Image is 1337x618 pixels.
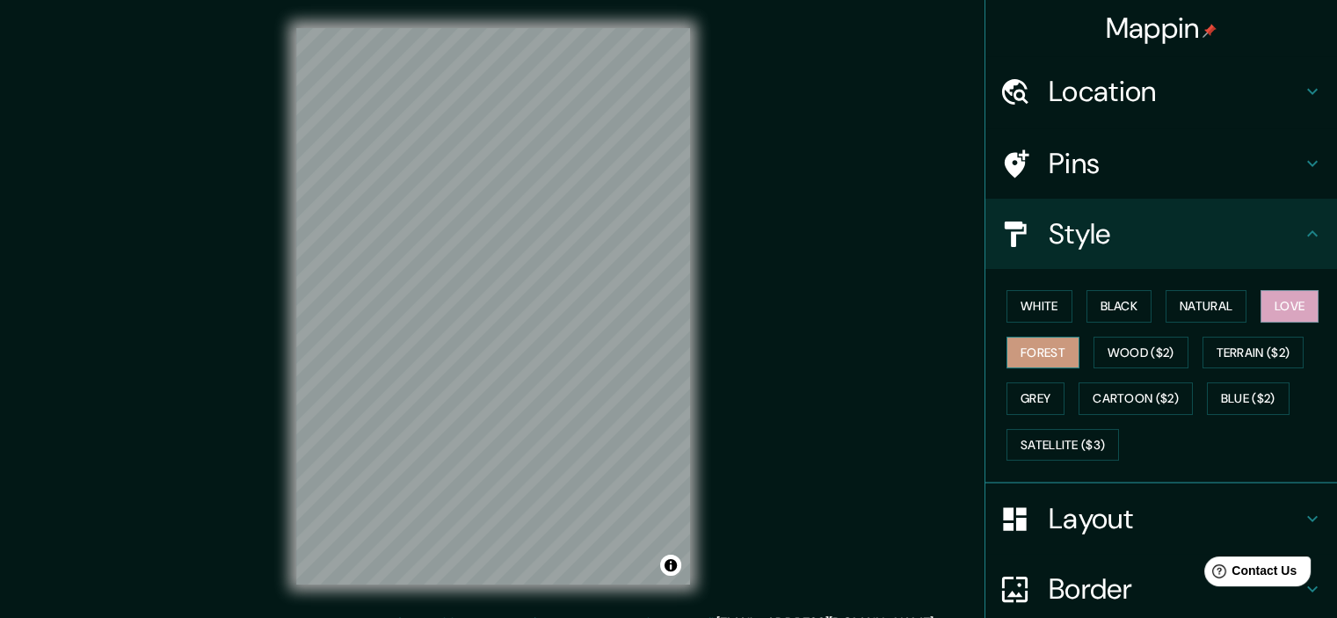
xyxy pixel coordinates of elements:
[1106,11,1217,46] h4: Mappin
[1006,290,1072,323] button: White
[1049,501,1302,536] h4: Layout
[1006,429,1119,462] button: Satellite ($3)
[1049,571,1302,607] h4: Border
[1203,337,1304,369] button: Terrain ($2)
[1086,290,1152,323] button: Black
[1094,337,1188,369] button: Wood ($2)
[1049,216,1302,251] h4: Style
[1049,146,1302,181] h4: Pins
[1207,382,1290,415] button: Blue ($2)
[1006,337,1079,369] button: Forest
[985,199,1337,269] div: Style
[1006,382,1065,415] button: Grey
[660,555,681,576] button: Toggle attribution
[985,56,1337,127] div: Location
[1049,74,1302,109] h4: Location
[1181,549,1318,599] iframe: Help widget launcher
[296,28,690,585] canvas: Map
[1079,382,1193,415] button: Cartoon ($2)
[1166,290,1246,323] button: Natural
[985,483,1337,554] div: Layout
[985,128,1337,199] div: Pins
[1261,290,1319,323] button: Love
[1203,24,1217,38] img: pin-icon.png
